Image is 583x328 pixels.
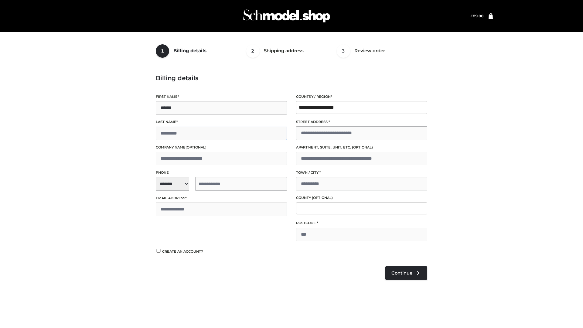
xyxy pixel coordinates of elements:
a: £89.00 [470,14,483,18]
bdi: 89.00 [470,14,483,18]
span: £ [470,14,473,18]
label: Phone [156,170,287,176]
img: Schmodel Admin 964 [241,4,332,28]
span: Continue [391,270,412,276]
span: (optional) [312,196,333,200]
label: County [296,195,427,201]
span: (optional) [352,145,373,149]
label: Email address [156,195,287,201]
a: Continue [385,266,427,280]
label: Company name [156,145,287,150]
input: Create an account? [156,249,161,253]
span: Create an account? [162,249,203,254]
label: Town / City [296,170,427,176]
h3: Billing details [156,74,427,82]
label: First name [156,94,287,100]
label: Apartment, suite, unit, etc. [296,145,427,150]
label: Postcode [296,220,427,226]
label: Last name [156,119,287,125]
span: (optional) [186,145,206,149]
label: Street address [296,119,427,125]
label: Country / Region [296,94,427,100]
